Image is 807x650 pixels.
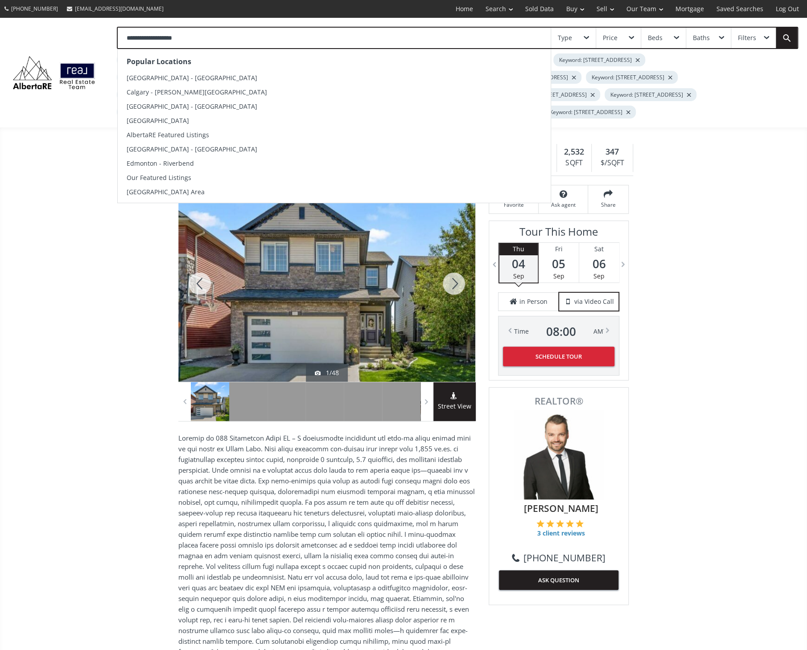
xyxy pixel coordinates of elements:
div: Baths [693,35,710,41]
span: AlbertaRE Featured Listings [127,131,209,139]
span: Edmonton - Riverbend [127,159,194,168]
span: 05 [539,258,578,270]
span: [GEOGRAPHIC_DATA] Area [127,188,205,196]
div: Filters [738,35,756,41]
span: [GEOGRAPHIC_DATA] - [GEOGRAPHIC_DATA] [127,145,257,153]
div: Keyword: [STREET_ADDRESS] [544,106,636,119]
div: 111 Nolanshire Green NW Calgary, AB T3R 0P9 - Photo 1 of 48 [178,185,475,382]
span: [PERSON_NAME] [503,502,618,515]
span: 06 [579,258,619,270]
span: via Video Call [574,297,613,306]
span: 2,532 [564,146,584,158]
div: 347 [596,146,628,158]
span: Favorite [494,201,534,208]
span: 08 : 00 [546,325,576,338]
span: [PHONE_NUMBER] [11,5,58,12]
div: Sat [579,243,619,255]
div: SQFT [561,156,587,170]
span: Sep [553,272,564,280]
span: REALTOR® [499,397,618,406]
span: Share [593,201,624,208]
img: Logo [9,54,99,91]
div: Keyword: [STREET_ADDRESS] [605,88,696,101]
div: Keyword: [STREET_ADDRESS] [586,71,678,84]
img: 4 of 5 stars [566,519,574,527]
img: 3 of 5 stars [556,519,564,527]
span: Our Featured Listings [127,173,191,182]
span: [EMAIL_ADDRESS][DOMAIN_NAME] [75,5,164,12]
img: 2 of 5 stars [546,519,554,527]
div: 1/48 [315,368,339,377]
img: 1 of 5 stars [536,519,544,527]
span: Sep [593,272,605,280]
div: Thu [499,243,538,255]
div: Keyword: [STREET_ADDRESS] [508,88,600,101]
button: ASK QUESTION [499,570,618,590]
div: Keyword: [STREET_ADDRESS] [553,53,645,66]
a: [PHONE_NUMBER] [512,551,605,564]
button: Schedule Tour [503,347,614,366]
a: [EMAIL_ADDRESS][DOMAIN_NAME] [62,0,168,17]
span: in Person [519,297,548,306]
span: 04 [499,258,538,270]
span: [GEOGRAPHIC_DATA] - [GEOGRAPHIC_DATA] [127,102,257,110]
span: Sep [513,272,524,280]
div: Keyword: [STREET_ADDRESS] [117,71,209,84]
div: Keyword: [STREET_ADDRESS] [117,106,209,119]
strong: Popular Locations [127,57,191,66]
div: Time AM [514,325,603,338]
span: [GEOGRAPHIC_DATA] [127,116,189,125]
span: Calgary - [PERSON_NAME][GEOGRAPHIC_DATA] [127,88,267,96]
h3: Tour This Home [498,225,619,242]
div: Keyword: [STREET_ADDRESS] [117,53,209,66]
div: Beds [648,35,663,41]
span: Street View [433,401,476,412]
div: Price [603,35,618,41]
div: Fri [539,243,578,255]
span: [GEOGRAPHIC_DATA] - [GEOGRAPHIC_DATA] [127,74,257,82]
div: Keyword: [STREET_ADDRESS] [117,88,209,101]
span: Ask agent [543,201,583,208]
div: $/SQFT [596,156,628,170]
div: Type [558,35,572,41]
img: 5 of 5 stars [576,519,584,527]
img: Photo of Tyler Remington [514,410,603,499]
span: 3 client reviews [536,529,585,538]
